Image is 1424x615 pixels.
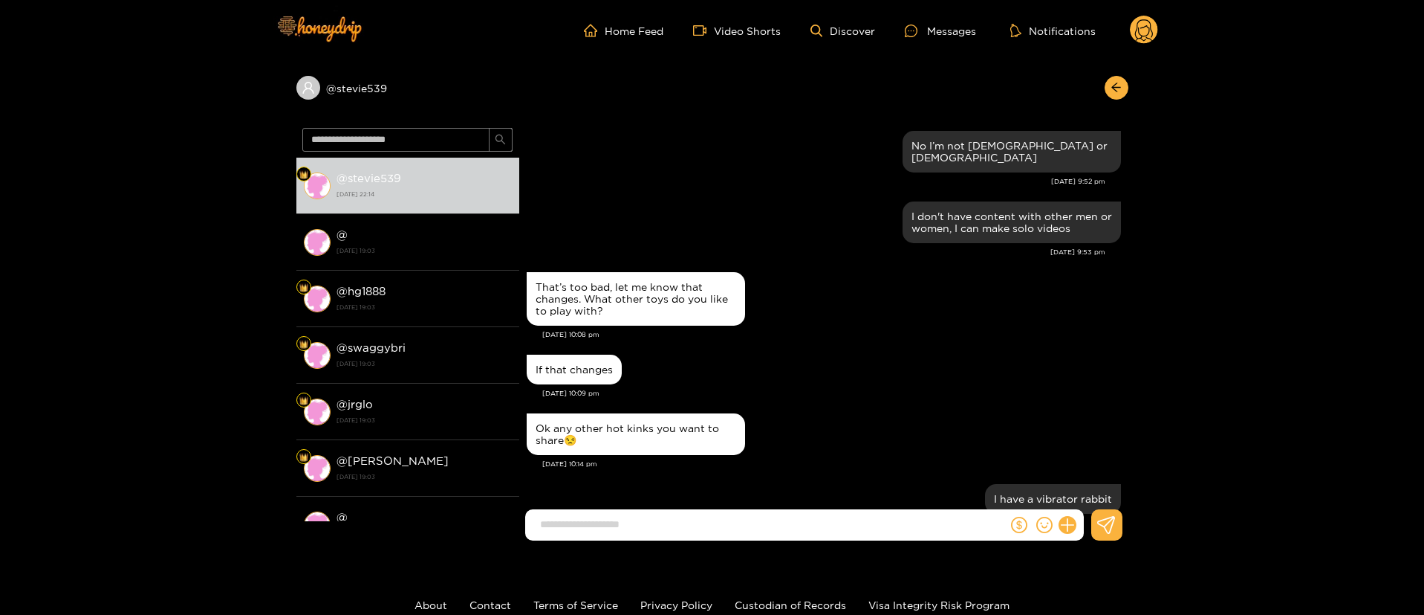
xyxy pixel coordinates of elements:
[337,454,449,467] strong: @ [PERSON_NAME]
[299,396,308,405] img: Fan Level
[542,459,1121,469] div: [DATE] 10:14 pm
[536,422,736,446] div: Ok any other hot kinks you want to share😒
[299,453,308,462] img: Fan Level
[527,413,745,455] div: Sep. 23, 10:14 pm
[337,300,512,314] strong: [DATE] 19:03
[584,24,663,37] a: Home Feed
[302,81,315,94] span: user
[337,413,512,427] strong: [DATE] 19:03
[542,329,1121,340] div: [DATE] 10:08 pm
[903,131,1121,173] div: Sep. 23, 9:52 pm
[536,281,736,317] div: That’s too bad, let me know that changes. What other toys do you like to play with?
[527,355,622,384] div: Sep. 23, 10:09 pm
[337,470,512,483] strong: [DATE] 19:03
[304,229,331,256] img: conversation
[911,210,1112,234] div: I don't have content with other men or women, I can make solo videos
[337,244,512,257] strong: [DATE] 19:03
[527,247,1105,257] div: [DATE] 9:53 pm
[337,228,348,241] strong: @
[868,599,1010,611] a: Visa Integrity Risk Program
[1036,517,1053,533] span: smile
[1111,82,1122,94] span: arrow-left
[994,493,1112,505] div: I have a vibrator rabbit
[299,170,308,179] img: Fan Level
[905,22,976,39] div: Messages
[337,357,512,370] strong: [DATE] 19:03
[489,128,513,152] button: search
[304,455,331,482] img: conversation
[414,599,447,611] a: About
[337,187,512,201] strong: [DATE] 22:14
[810,25,875,37] a: Discover
[542,388,1121,399] div: [DATE] 10:09 pm
[304,342,331,369] img: conversation
[469,599,511,611] a: Contact
[1011,517,1027,533] span: dollar
[735,599,846,611] a: Custodian of Records
[911,140,1112,164] div: No I’m not [DEMOGRAPHIC_DATA] or [DEMOGRAPHIC_DATA]
[304,286,331,312] img: conversation
[337,398,373,410] strong: @ jrglo
[337,511,348,524] strong: @
[536,364,613,376] div: If that changes
[533,599,618,611] a: Terms of Service
[1006,23,1100,38] button: Notifications
[304,399,331,425] img: conversation
[527,272,745,326] div: Sep. 23, 10:08 pm
[337,341,406,354] strong: @ swaggybri
[903,202,1121,243] div: Sep. 23, 9:53 pm
[527,176,1105,187] div: [DATE] 9:52 pm
[693,24,781,37] a: Video Shorts
[985,484,1121,514] div: Sep. 23, 10:47 pm
[693,24,714,37] span: video-camera
[299,283,308,292] img: Fan Level
[1105,76,1128,100] button: arrow-left
[304,173,331,199] img: conversation
[304,512,331,538] img: conversation
[337,172,401,184] strong: @ stevie539
[495,134,506,146] span: search
[584,24,605,37] span: home
[640,599,712,611] a: Privacy Policy
[337,285,386,297] strong: @ hg1888
[296,76,519,100] div: @stevie539
[299,340,308,349] img: Fan Level
[1008,514,1030,536] button: dollar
